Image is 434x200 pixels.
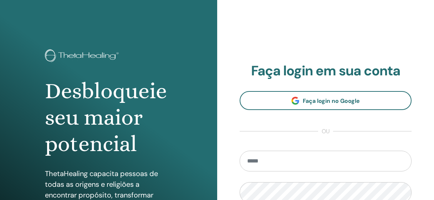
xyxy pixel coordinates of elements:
[318,127,333,136] span: ou
[240,63,412,79] h2: Faça login em sua conta
[240,91,412,110] a: Faça login no Google
[45,78,172,157] h1: Desbloqueie seu maior potencial
[303,97,360,105] span: Faça login no Google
